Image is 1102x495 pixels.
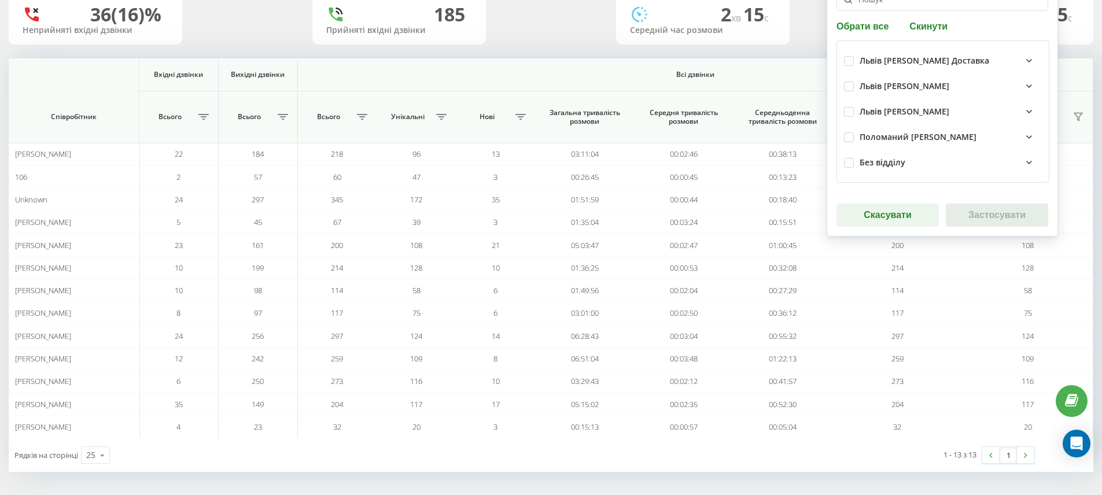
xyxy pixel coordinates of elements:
span: 75 [1024,308,1032,318]
span: 242 [252,353,264,364]
span: c [764,12,769,24]
td: 00:27:29 [733,279,832,302]
span: 35 [175,399,183,409]
span: [PERSON_NAME] [15,422,71,432]
td: 00:55:32 [733,325,832,348]
span: 75 [412,308,421,318]
span: 6 [176,376,180,386]
div: Прийняті вхідні дзвінки [326,25,472,35]
td: 00:38:13 [733,143,832,165]
span: 273 [891,376,904,386]
div: 185 [434,3,465,25]
td: 00:02:50 [634,302,733,324]
span: 109 [410,353,422,364]
span: 6 [493,308,497,318]
button: Скасувати [836,204,939,227]
span: 108 [1022,240,1034,250]
span: 2 [721,2,743,27]
td: 01:36:25 [535,257,634,279]
span: 116 [1022,376,1034,386]
span: 8 [176,308,180,318]
span: Унікальні [382,112,433,121]
div: Open Intercom Messenger [1063,430,1090,457]
span: 116 [410,376,422,386]
span: 20 [1024,422,1032,432]
div: Поломаний [PERSON_NAME] [860,132,976,142]
td: 05:03:47 [535,234,634,256]
span: 124 [1022,331,1034,341]
td: 00:26:45 [535,165,634,188]
div: 1 - 13 з 13 [943,449,976,460]
a: 1 [1000,447,1017,463]
td: 00:02:12 [634,370,733,393]
span: Unknown [15,194,47,205]
span: 297 [331,331,343,341]
span: 297 [252,194,264,205]
span: 3 [493,217,497,227]
span: [PERSON_NAME] [15,149,71,159]
div: Львів [PERSON_NAME] [860,107,949,117]
span: 58 [1024,285,1032,295]
span: 22 [175,149,183,159]
div: Без відділу [860,158,905,168]
td: 00:52:30 [733,393,832,415]
span: 57 [254,172,262,182]
span: [PERSON_NAME] [15,376,71,386]
span: 297 [891,331,904,341]
span: 15 [743,2,769,27]
span: 184 [252,149,264,159]
td: 05:15:02 [535,393,634,415]
span: Нові [462,112,512,121]
td: 06:28:43 [535,325,634,348]
td: 00:03:24 [634,211,733,234]
span: 128 [1022,263,1034,273]
td: 00:15:51 [733,211,832,234]
td: 01:49:56 [535,279,634,302]
td: 03:11:04 [535,143,634,165]
span: Середньоденна тривалість розмови [743,108,822,126]
span: Вихідні дзвінки [227,70,288,79]
span: Вхідні дзвінки [149,70,209,79]
span: [PERSON_NAME] [15,240,71,250]
span: c [1068,12,1072,24]
span: 15 [1047,2,1072,27]
button: Застосувати [946,204,1048,227]
span: 98 [254,285,262,295]
td: 06:51:04 [535,348,634,370]
span: 5 [176,217,180,227]
td: 00:13:23 [733,165,832,188]
span: [PERSON_NAME] [15,399,71,409]
span: 214 [331,263,343,273]
span: 108 [410,240,422,250]
td: 03:01:00 [535,302,634,324]
td: 00:02:04 [634,279,733,302]
span: 204 [891,399,904,409]
span: 24 [175,331,183,341]
span: 149 [252,399,264,409]
span: 250 [252,376,264,386]
td: 00:00:44 [634,189,733,211]
td: 00:02:46 [634,143,733,165]
span: 10 [175,285,183,295]
span: 3 [493,172,497,182]
span: 114 [891,285,904,295]
span: 12 [175,353,183,364]
span: Всього [304,112,354,121]
span: Всього [224,112,274,121]
span: 114 [331,285,343,295]
span: 259 [891,353,904,364]
span: 214 [891,263,904,273]
td: 00:05:04 [733,416,832,438]
span: 67 [333,217,341,227]
td: 00:03:48 [634,348,733,370]
span: 128 [410,263,422,273]
span: [PERSON_NAME] [15,331,71,341]
span: 2 [176,172,180,182]
span: 117 [410,399,422,409]
span: 124 [410,331,422,341]
span: Співробітник [20,112,127,121]
td: 00:15:13 [535,416,634,438]
span: 204 [331,399,343,409]
span: 4 [176,422,180,432]
span: 45 [254,217,262,227]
